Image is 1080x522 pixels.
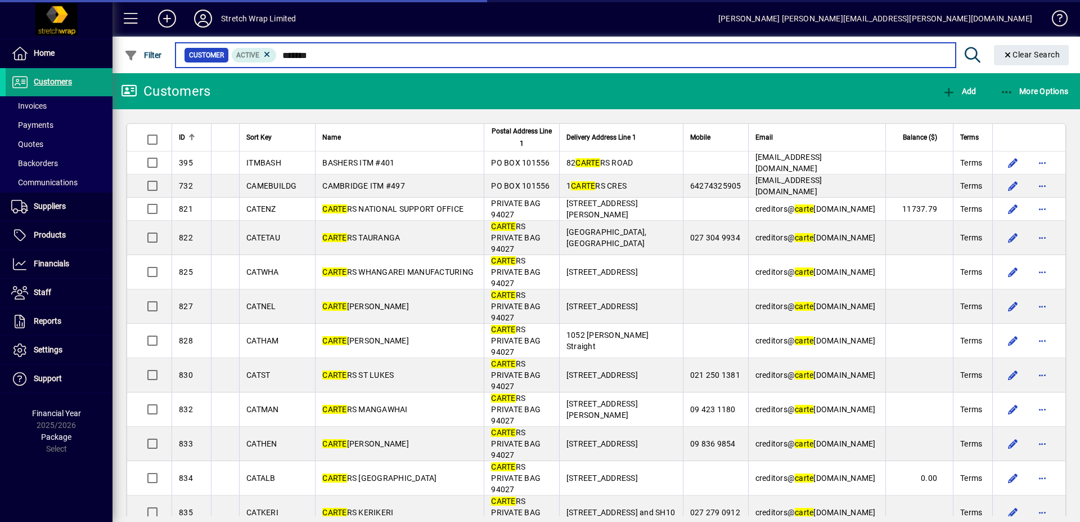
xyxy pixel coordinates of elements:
[1033,503,1051,521] button: More options
[1004,297,1022,315] button: Edit
[179,439,193,448] span: 833
[491,462,515,471] em: CARTE
[179,131,185,144] span: ID
[1033,400,1051,418] button: More options
[1004,200,1022,218] button: Edit
[795,371,813,380] em: carte
[149,8,185,29] button: Add
[755,302,876,311] span: creditors@ [DOMAIN_NAME]
[1004,154,1022,172] button: Edit
[566,371,638,380] span: [STREET_ADDRESS]
[566,158,633,167] span: 82 RS ROAD
[246,158,281,167] span: ITMBASH
[795,204,813,213] em: carte
[179,371,193,380] span: 830
[34,374,62,383] span: Support
[179,181,193,190] span: 732
[221,10,296,28] div: Stretch Wrap Limited
[179,508,193,517] span: 835
[34,316,61,325] span: Reports
[491,291,541,322] span: RS PRIVATE BAG 94027
[1033,469,1051,487] button: More options
[690,131,710,144] span: Mobile
[960,404,982,415] span: Terms
[755,508,876,517] span: creditors@ [DOMAIN_NAME]
[322,405,346,414] em: CARTE
[690,405,736,414] span: 09 423 1180
[322,131,477,144] div: Name
[322,204,463,213] span: RS NATIONAL SUPPORT OFFICE
[795,302,813,311] em: carte
[1000,87,1069,96] span: More Options
[566,199,638,219] span: [STREET_ADDRESS][PERSON_NAME]
[322,336,409,345] span: [PERSON_NAME]
[491,428,541,459] span: RS PRIVATE BAG 94027
[121,82,210,100] div: Customers
[491,394,515,403] em: CARTE
[11,140,43,149] span: Quotes
[1004,400,1022,418] button: Edit
[795,233,813,242] em: carte
[994,45,1069,65] button: Clear
[246,474,276,483] span: CATALB
[755,153,822,173] span: [EMAIL_ADDRESS][DOMAIN_NAME]
[491,181,550,190] span: PO BOX 101556
[960,507,982,518] span: Terms
[690,371,740,380] span: 021 250 1381
[6,154,112,173] a: Backorders
[491,394,541,425] span: RS PRIVATE BAG 94027
[491,497,515,506] em: CARTE
[690,439,736,448] span: 09 836 9854
[1004,229,1022,247] button: Edit
[246,267,279,276] span: CATWHA
[566,267,638,276] span: [STREET_ADDRESS]
[885,198,953,221] td: 11737.79
[322,181,405,190] span: CAMBRIDGE ITM #497
[755,336,876,345] span: creditors@ [DOMAIN_NAME]
[6,96,112,115] a: Invoices
[960,301,982,312] span: Terms
[322,302,409,311] span: [PERSON_NAME]
[322,336,346,345] em: CARTE
[6,279,112,307] a: Staff
[6,250,112,278] a: Financials
[491,359,541,391] span: RS PRIVATE BAG 94027
[322,508,393,517] span: RS KERIKERI
[322,233,346,242] em: CARTE
[1003,50,1060,59] span: Clear Search
[6,193,112,221] a: Suppliers
[34,48,55,57] span: Home
[41,432,71,441] span: Package
[960,335,982,346] span: Terms
[179,158,193,167] span: 395
[893,131,947,144] div: Balance ($)
[566,181,627,190] span: 1 RS CRES
[121,45,165,65] button: Filter
[322,302,346,311] em: CARTE
[11,121,53,130] span: Payments
[34,77,72,86] span: Customers
[322,371,394,380] span: RS ST LUKES
[566,227,647,248] span: [GEOGRAPHIC_DATA], [GEOGRAPHIC_DATA]
[1033,435,1051,453] button: More options
[960,438,982,449] span: Terms
[755,267,876,276] span: creditors@ [DOMAIN_NAME]
[795,474,813,483] em: carte
[566,474,638,483] span: [STREET_ADDRESS]
[755,131,879,144] div: Email
[566,508,675,517] span: [STREET_ADDRESS] and SH10
[6,39,112,68] a: Home
[755,371,876,380] span: creditors@ [DOMAIN_NAME]
[491,125,552,150] span: Postal Address Line 1
[960,180,982,191] span: Terms
[566,331,649,351] span: 1052 [PERSON_NAME] Straight
[491,256,541,288] span: RS PRIVATE BAG 94027
[246,181,297,190] span: CAMEBUILDG
[960,369,982,381] span: Terms
[755,131,773,144] span: Email
[795,439,813,448] em: carte
[11,159,58,168] span: Backorders
[246,439,277,448] span: CATHEN
[755,204,876,213] span: creditors@ [DOMAIN_NAME]
[795,508,813,517] em: carte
